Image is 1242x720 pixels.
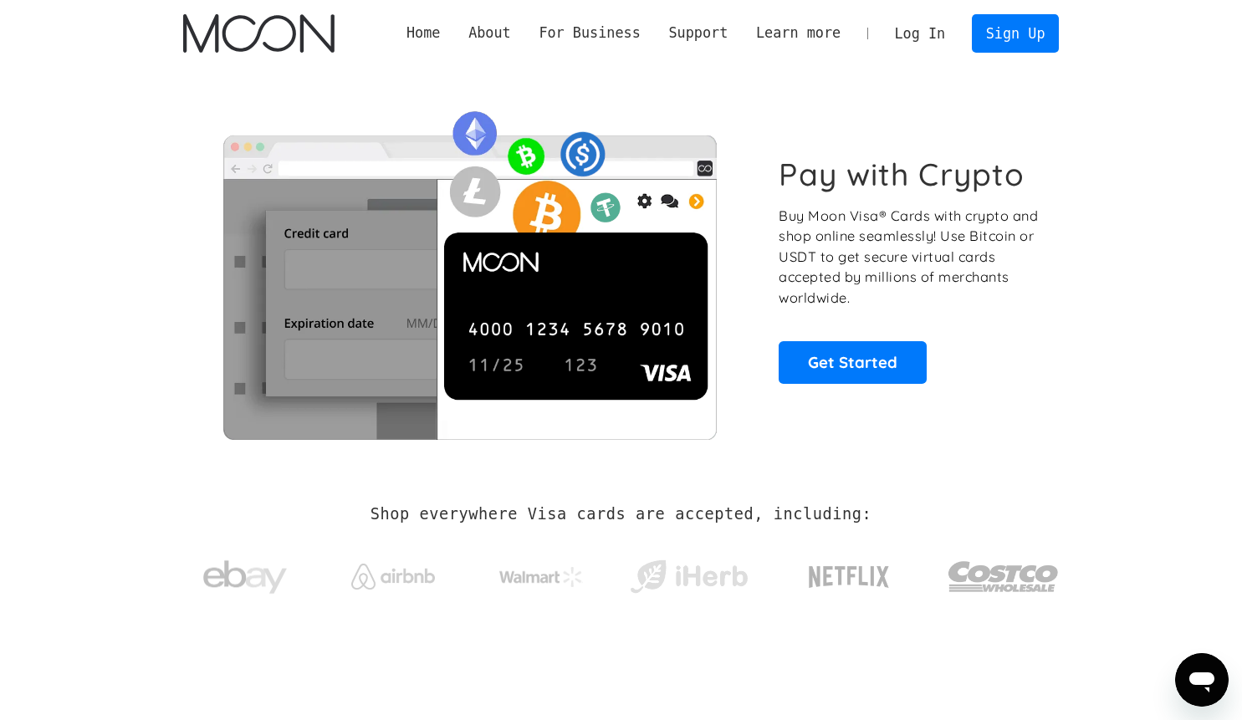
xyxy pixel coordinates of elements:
[1175,653,1229,707] iframe: Button to launch messaging window
[881,15,959,52] a: Log In
[756,23,841,43] div: Learn more
[668,23,728,43] div: Support
[478,550,603,595] a: Walmart
[626,539,751,607] a: iHerb
[655,23,742,43] div: Support
[539,23,640,43] div: For Business
[779,206,1040,309] p: Buy Moon Visa® Cards with crypto and shop online seamlessly! Use Bitcoin or USDT to get secure vi...
[499,567,583,587] img: Walmart
[807,556,891,598] img: Netflix
[330,547,455,598] a: Airbnb
[742,23,855,43] div: Learn more
[948,545,1060,608] img: Costco
[371,505,871,523] h2: Shop everywhere Visa cards are accepted, including:
[972,14,1059,52] a: Sign Up
[779,156,1025,193] h1: Pay with Crypto
[183,14,335,53] a: home
[948,529,1060,616] a: Costco
[779,341,927,383] a: Get Started
[183,534,308,612] a: ebay
[454,23,524,43] div: About
[774,539,924,606] a: Netflix
[468,23,511,43] div: About
[626,555,751,599] img: iHerb
[525,23,655,43] div: For Business
[392,23,454,43] a: Home
[203,551,287,604] img: ebay
[351,564,435,590] img: Airbnb
[183,100,756,439] img: Moon Cards let you spend your crypto anywhere Visa is accepted.
[183,14,335,53] img: Moon Logo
